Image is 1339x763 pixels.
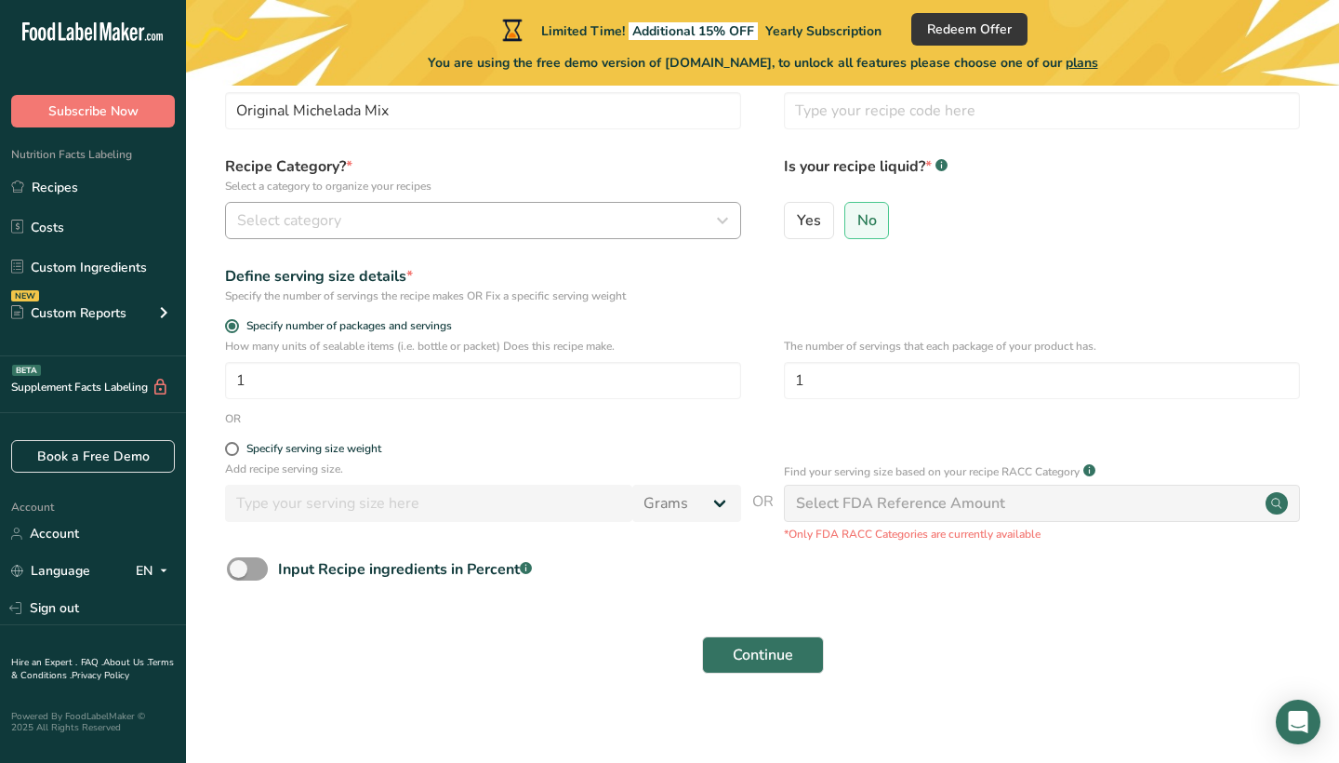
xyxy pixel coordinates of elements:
[498,19,882,41] div: Limited Time!
[784,92,1300,129] input: Type your recipe code here
[11,290,39,301] div: NEW
[11,656,174,682] a: Terms & Conditions .
[927,20,1012,39] span: Redeem Offer
[225,485,632,522] input: Type your serving size here
[629,22,758,40] span: Additional 15% OFF
[11,656,77,669] a: Hire an Expert .
[428,53,1098,73] span: You are using the free demo version of [DOMAIN_NAME], to unlock all features please choose one of...
[136,560,175,582] div: EN
[1276,700,1320,744] div: Open Intercom Messenger
[702,636,824,674] button: Continue
[11,95,175,127] button: Subscribe Now
[225,202,741,239] button: Select category
[796,492,1005,515] div: Select FDA Reference Amount
[225,178,741,194] p: Select a category to organize your recipes
[11,711,175,733] div: Powered By FoodLabelMaker © 2025 All Rights Reserved
[225,288,741,304] div: Specify the number of servings the recipe makes OR Fix a specific serving weight
[225,155,741,194] label: Recipe Category?
[246,442,381,456] div: Specify serving size weight
[237,209,341,232] span: Select category
[103,656,148,669] a: About Us .
[857,211,877,230] span: No
[278,558,532,581] div: Input Recipe ingredients in Percent
[784,526,1300,542] p: *Only FDA RACC Categories are currently available
[72,669,129,682] a: Privacy Policy
[225,265,741,288] div: Define serving size details
[733,644,793,666] span: Continue
[911,13,1027,46] button: Redeem Offer
[797,211,821,230] span: Yes
[11,555,90,587] a: Language
[225,461,741,477] p: Add recipe serving size.
[784,463,1080,480] p: Find your serving size based on your recipe RACC Category
[81,656,103,669] a: FAQ .
[225,338,741,355] p: How many units of sealable items (i.e. bottle or packet) Does this recipe make.
[1066,54,1098,72] span: plans
[239,319,452,333] span: Specify number of packages and servings
[752,490,774,542] span: OR
[784,155,1300,194] label: Is your recipe liquid?
[784,338,1300,355] p: The number of servings that each package of your product has.
[11,440,175,473] a: Book a Free Demo
[48,101,139,121] span: Subscribe Now
[11,303,126,323] div: Custom Reports
[225,92,741,129] input: Type your recipe name here
[12,365,41,376] div: BETA
[765,22,882,40] span: Yearly Subscription
[225,410,241,427] div: OR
